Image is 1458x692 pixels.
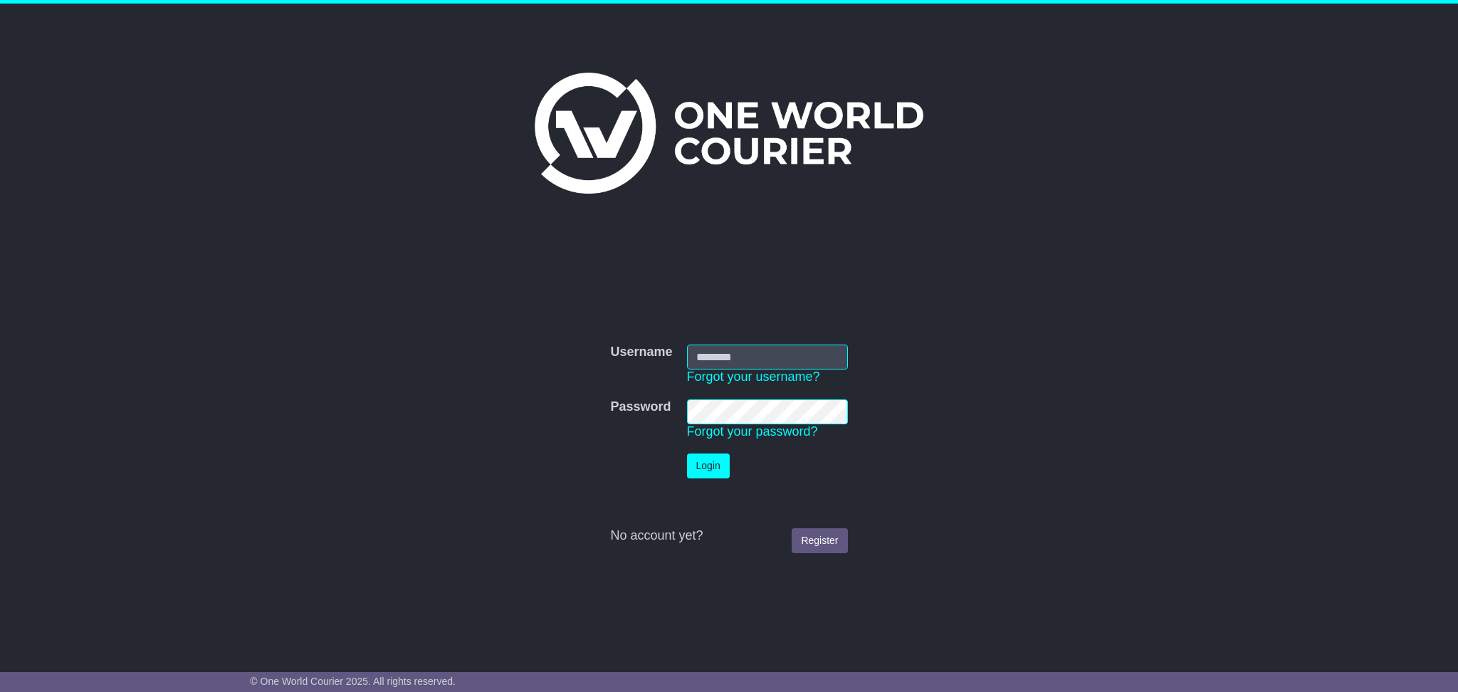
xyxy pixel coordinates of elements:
[687,369,820,384] a: Forgot your username?
[687,424,818,439] a: Forgot your password?
[610,345,672,360] label: Username
[610,528,847,544] div: No account yet?
[687,454,730,478] button: Login
[792,528,847,553] a: Register
[250,676,456,687] span: © One World Courier 2025. All rights reserved.
[610,399,671,415] label: Password
[535,73,923,194] img: One World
